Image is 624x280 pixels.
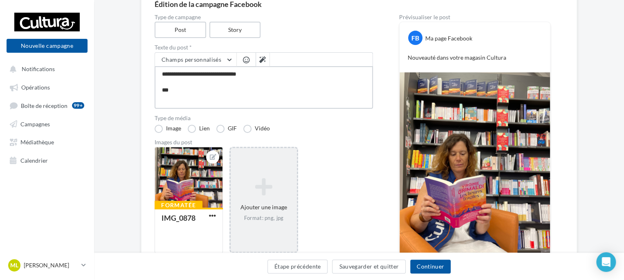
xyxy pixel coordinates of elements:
label: Texte du post * [155,45,373,50]
a: Boîte de réception99+ [5,98,89,113]
button: Notifications [5,61,86,76]
button: Champs personnalisés [155,53,236,67]
label: Story [209,22,261,38]
button: Continuer [410,260,451,273]
a: Opérations [5,79,89,94]
button: Sauvegarder et quitter [332,260,406,273]
a: Calendrier [5,152,89,167]
div: 99+ [72,102,84,109]
button: Nouvelle campagne [7,39,88,53]
div: Édition de la campagne Facebook [155,0,563,8]
a: Médiathèque [5,134,89,149]
span: Boîte de réception [21,102,67,109]
div: IMG_0878 [162,213,195,222]
span: Notifications [22,65,55,72]
div: Ma page Facebook [425,34,472,43]
a: ML [PERSON_NAME] [7,258,88,273]
div: Prévisualiser le post [399,14,550,20]
label: Vidéo [243,125,270,133]
label: Type de campagne [155,14,373,20]
label: Image [155,125,181,133]
p: Nouveauté dans votre magasin Cultura [408,54,542,62]
div: FB [408,31,422,45]
span: ML [10,261,18,269]
label: Post [155,22,206,38]
div: Open Intercom Messenger [596,252,616,272]
span: Champs personnalisés [162,56,221,63]
span: Calendrier [20,157,48,164]
div: Formatée [155,201,202,210]
button: Étape précédente [267,260,328,273]
span: Opérations [21,84,50,91]
label: Type de média [155,115,373,121]
label: Lien [188,125,210,133]
span: Campagnes [20,120,50,127]
p: [PERSON_NAME] [24,261,78,269]
label: GIF [216,125,237,133]
a: Campagnes [5,116,89,131]
span: Médiathèque [20,139,54,146]
div: Images du post [155,139,373,145]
